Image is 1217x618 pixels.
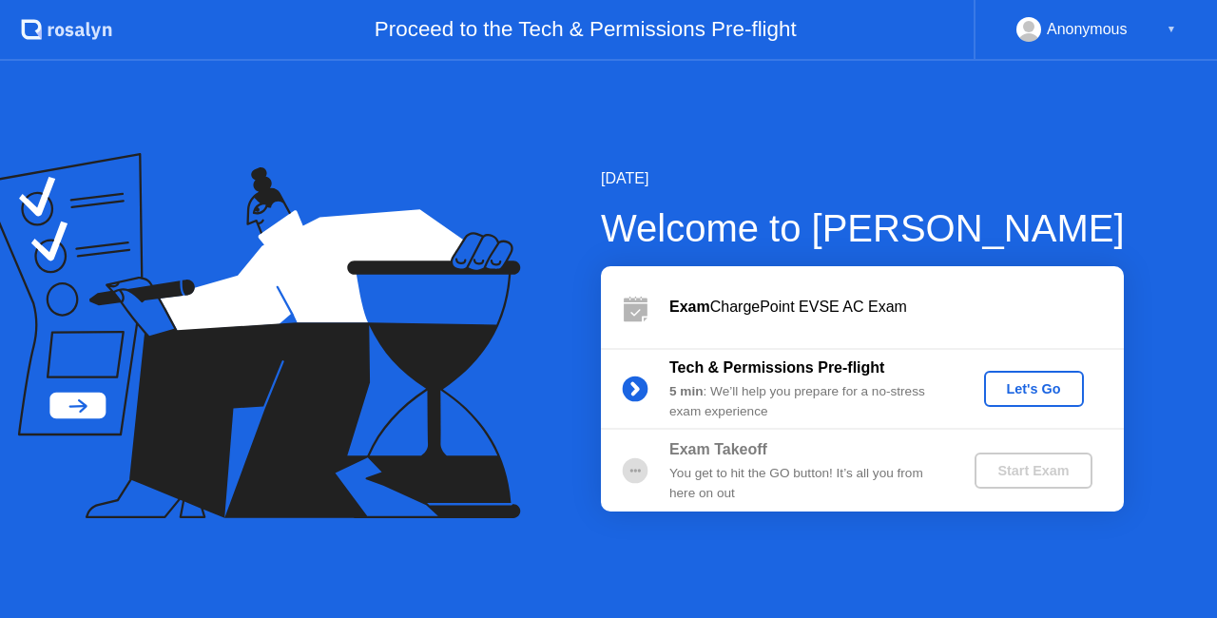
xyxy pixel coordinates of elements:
div: Anonymous [1047,17,1128,42]
b: Exam [669,299,710,315]
div: Let's Go [992,381,1076,396]
div: You get to hit the GO button! It’s all you from here on out [669,464,943,503]
b: Tech & Permissions Pre-flight [669,359,884,376]
div: ▼ [1167,17,1176,42]
b: 5 min [669,384,704,398]
button: Start Exam [975,453,1091,489]
button: Let's Go [984,371,1084,407]
div: ChargePoint EVSE AC Exam [669,296,1124,319]
div: Welcome to [PERSON_NAME] [601,200,1125,257]
b: Exam Takeoff [669,441,767,457]
div: : We’ll help you prepare for a no-stress exam experience [669,382,943,421]
div: Start Exam [982,463,1084,478]
div: [DATE] [601,167,1125,190]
